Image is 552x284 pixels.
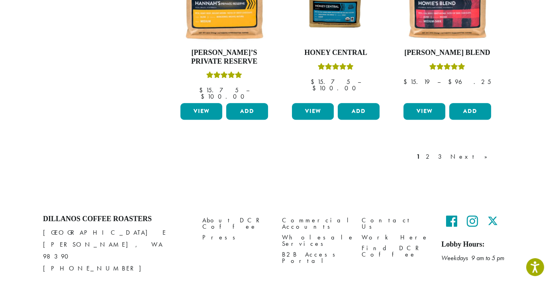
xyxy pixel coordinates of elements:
[429,62,465,74] div: Rated 4.67 out of 5
[202,232,270,243] a: Press
[449,152,495,161] a: Next »
[437,78,440,86] span: –
[449,103,491,120] button: Add
[202,215,270,232] a: About DCR Coffee
[362,232,429,243] a: Work Here
[282,249,350,266] a: B2B Access Portal
[403,78,430,86] bdi: 15.19
[312,84,319,92] span: $
[448,78,455,86] span: $
[200,92,248,101] bdi: 100.00
[441,254,504,262] em: Weekdays 9 am to 5 pm
[318,62,354,74] div: Rated 5.00 out of 5
[200,92,207,101] span: $
[282,232,350,249] a: Wholesale Services
[226,103,268,120] button: Add
[401,49,493,57] h4: [PERSON_NAME] Blend
[362,215,429,232] a: Contact Us
[290,49,382,57] h4: Honey Central
[312,84,359,92] bdi: 100.00
[448,78,491,86] bdi: 96.25
[311,78,317,86] span: $
[43,215,190,224] h4: Dillanos Coffee Roasters
[292,103,334,120] a: View
[437,152,446,161] a: 3
[311,78,350,86] bdi: 15.75
[199,86,206,94] span: $
[246,86,249,94] span: –
[282,215,350,232] a: Commercial Accounts
[358,78,361,86] span: –
[206,70,242,82] div: Rated 5.00 out of 5
[338,103,380,120] button: Add
[199,86,239,94] bdi: 15.75
[441,240,509,249] h5: Lobby Hours:
[424,152,434,161] a: 2
[362,243,429,260] a: Find DCR Coffee
[43,227,190,274] p: [GEOGRAPHIC_DATA] E [PERSON_NAME], WA 98390 [PHONE_NUMBER]
[178,49,270,66] h4: [PERSON_NAME]’s Private Reserve
[180,103,222,120] a: View
[403,103,445,120] a: View
[415,152,422,161] a: 1
[403,78,410,86] span: $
